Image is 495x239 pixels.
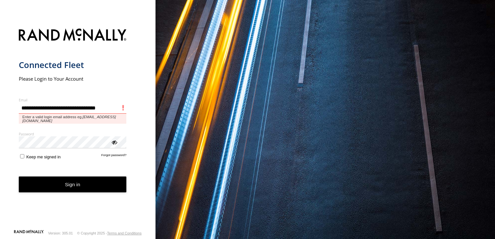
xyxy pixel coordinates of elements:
div: © Copyright 2025 - [77,231,142,235]
h2: Please Login to Your Account [19,75,127,82]
form: main [19,25,137,229]
a: Terms and Conditions [107,231,142,235]
span: Keep me signed in [26,154,61,159]
img: Rand McNally [19,27,127,44]
label: Email [19,97,127,102]
h1: Connected Fleet [19,60,127,70]
a: Visit our Website [14,230,44,236]
span: Enter a valid login email address eg. [19,114,127,124]
button: Sign in [19,176,127,192]
div: Version: 305.01 [48,231,73,235]
a: Forgot password? [101,153,127,159]
input: Keep me signed in [20,154,24,158]
label: Password [19,131,127,136]
div: ViewPassword [111,139,117,145]
em: [EMAIL_ADDRESS][DOMAIN_NAME] [22,115,116,123]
